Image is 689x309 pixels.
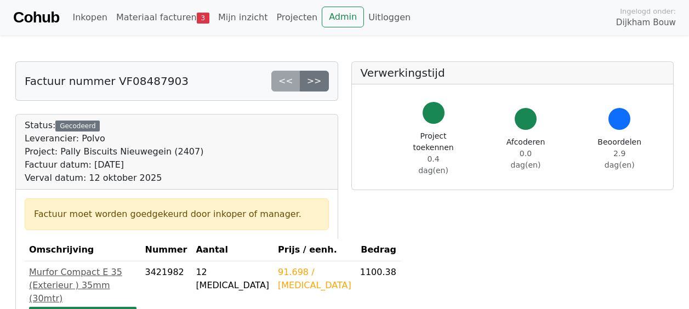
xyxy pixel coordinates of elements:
th: Bedrag [356,239,401,261]
span: 0.4 dag(en) [418,154,448,175]
a: Mijn inzicht [214,7,272,28]
span: Ingelogd onder: [620,6,676,16]
div: Afcoderen [506,136,545,171]
a: Inkopen [68,7,111,28]
th: Aantal [191,239,274,261]
div: 12 [MEDICAL_DATA] [196,266,269,292]
div: Project toekennen [413,130,454,176]
div: Murfor Compact E 35 (Exterieur ) 35mm (30mtr) [29,266,136,305]
span: 0.0 dag(en) [511,149,541,169]
div: Status: [25,119,203,185]
h5: Factuur nummer VF08487903 [25,75,189,88]
th: Omschrijving [25,239,141,261]
span: 2.9 dag(en) [605,149,635,169]
span: 3 [197,13,209,24]
a: >> [300,71,329,91]
a: Admin [322,7,364,27]
a: Projecten [272,7,322,28]
div: Beoordelen [597,136,641,171]
span: Dijkham Bouw [616,16,676,29]
div: Verval datum: 12 oktober 2025 [25,171,203,185]
div: Leverancier: Polvo [25,132,203,145]
th: Prijs / eenh. [274,239,356,261]
div: Project: Pally Biscuits Nieuwegein (2407) [25,145,203,158]
div: Gecodeerd [55,121,100,131]
div: Factuur moet worden goedgekeurd door inkoper of manager. [34,208,320,221]
div: Factuur datum: [DATE] [25,158,203,171]
a: Materiaal facturen3 [112,7,214,28]
a: Uitloggen [364,7,415,28]
th: Nummer [141,239,192,261]
h5: Verwerkingstijd [361,66,665,79]
div: 91.698 / [MEDICAL_DATA] [278,266,351,292]
a: Cohub [13,4,59,31]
